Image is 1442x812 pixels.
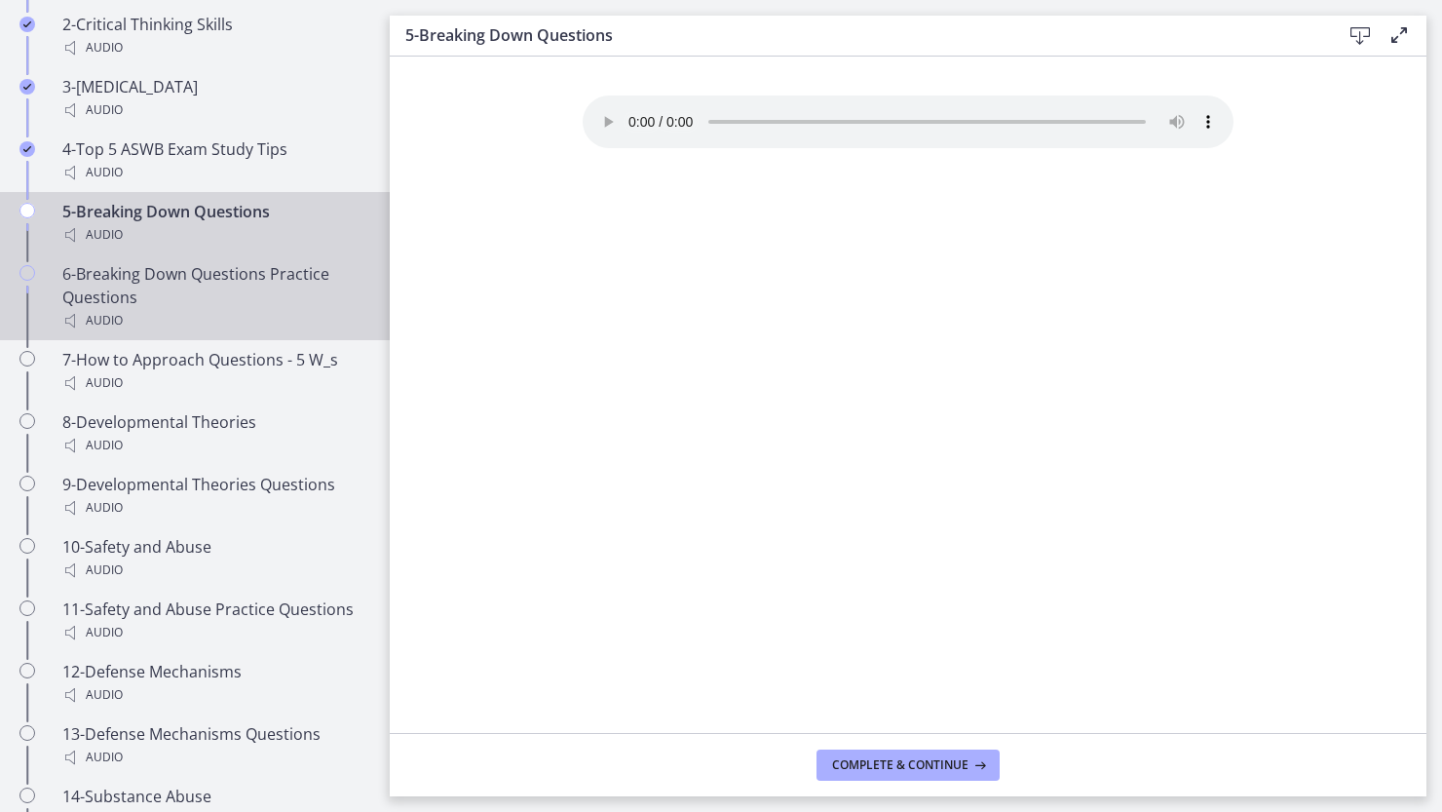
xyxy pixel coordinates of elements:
div: 8-Developmental Theories [62,410,366,457]
div: 12-Defense Mechanisms [62,660,366,707]
div: Audio [62,559,366,582]
i: Completed [19,141,35,157]
div: Audio [62,98,366,122]
div: 5-Breaking Down Questions [62,200,366,247]
div: 10-Safety and Abuse [62,535,366,582]
div: Audio [62,223,366,247]
div: Audio [62,683,366,707]
div: Audio [62,434,366,457]
div: Audio [62,746,366,769]
div: Audio [62,309,366,332]
h3: 5-Breaking Down Questions [405,23,1309,47]
span: Complete & continue [832,757,968,773]
div: Audio [62,621,366,644]
div: 3-[MEDICAL_DATA] [62,75,366,122]
div: Audio [62,161,366,184]
div: Audio [62,496,366,520]
div: 9-Developmental Theories Questions [62,473,366,520]
div: 13-Defense Mechanisms Questions [62,722,366,769]
i: Completed [19,79,35,95]
div: Audio [62,371,366,395]
div: Audio [62,36,366,59]
div: 4-Top 5 ASWB Exam Study Tips [62,137,366,184]
div: 6-Breaking Down Questions Practice Questions [62,262,366,332]
div: 2-Critical Thinking Skills [62,13,366,59]
div: 11-Safety and Abuse Practice Questions [62,598,366,644]
i: Completed [19,17,35,32]
button: Complete & continue [816,750,1000,781]
div: 7-How to Approach Questions - 5 W_s [62,348,366,395]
